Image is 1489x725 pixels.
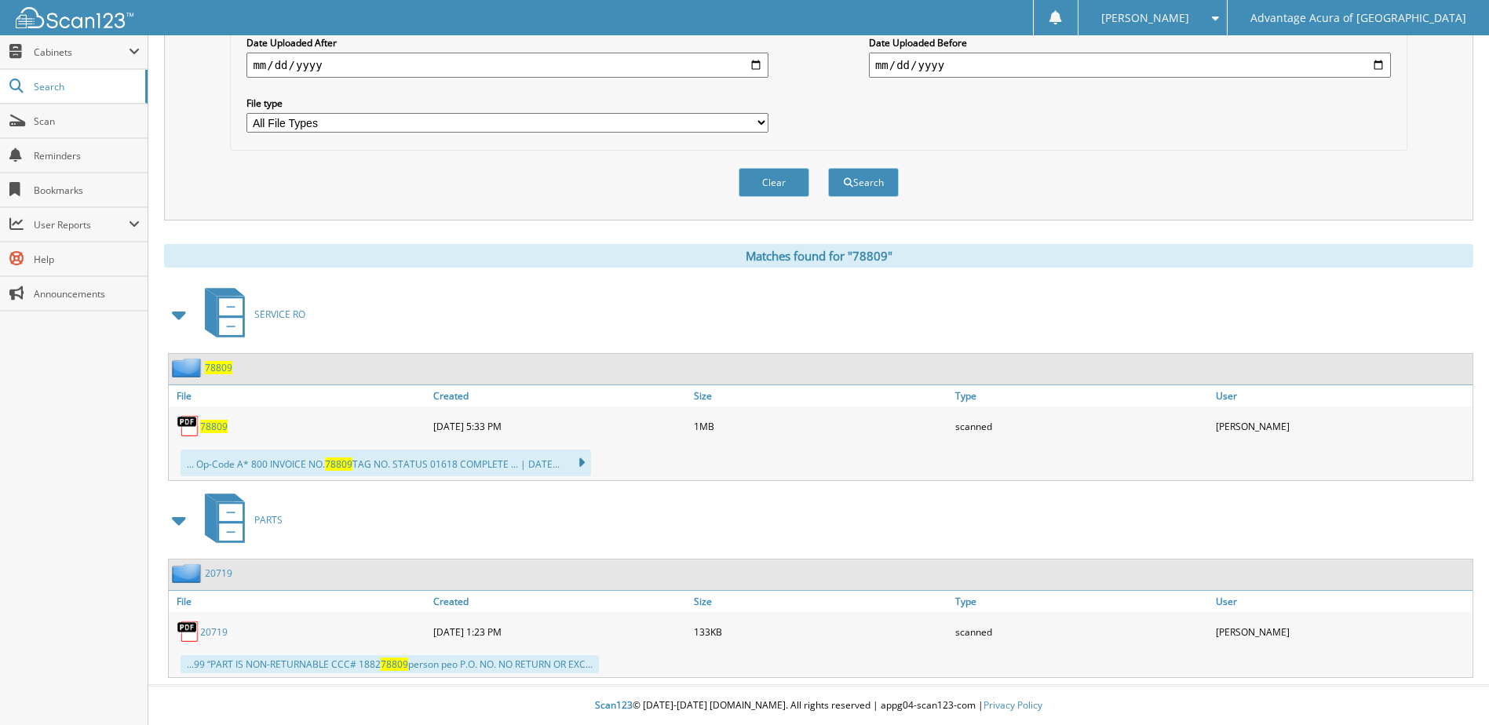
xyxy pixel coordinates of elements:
a: File [169,385,429,406]
a: Type [951,385,1212,406]
span: [PERSON_NAME] [1101,13,1189,23]
a: User [1212,385,1473,406]
div: scanned [951,410,1212,442]
span: Scan123 [595,698,633,712]
input: end [869,53,1391,78]
div: [DATE] 5:33 PM [429,410,690,442]
button: Search [828,168,899,197]
span: Help [34,253,140,266]
a: SERVICE RO [195,283,305,345]
span: SERVICE RO [254,308,305,321]
div: © [DATE]-[DATE] [DOMAIN_NAME]. All rights reserved | appg04-scan123-com | [148,687,1489,725]
img: folder2.png [172,563,205,583]
img: PDF.png [177,620,200,643]
a: User [1212,591,1473,612]
iframe: Chat Widget [1411,650,1489,725]
a: 78809 [205,361,232,374]
div: scanned [951,616,1212,647]
label: File type [246,97,768,110]
a: PARTS [195,489,283,551]
label: Date Uploaded Before [869,36,1391,49]
img: scan123-logo-white.svg [16,7,133,28]
a: Size [690,385,951,406]
span: Reminders [34,149,140,162]
img: folder2.png [172,358,205,377]
span: Scan [34,115,140,128]
span: Announcements [34,287,140,301]
span: 78809 [325,457,352,471]
a: File [169,591,429,612]
div: ... Op-Code A* 800 INVOICE NO. TAG NO. STATUS 01618 COMPLETE ... | DATE... [181,450,591,476]
a: Size [690,591,951,612]
a: Created [429,385,690,406]
div: 133KB [690,616,951,647]
a: Privacy Policy [984,698,1042,712]
span: Advantage Acura of [GEOGRAPHIC_DATA] [1250,13,1466,23]
div: Matches found for "78809" [164,244,1473,268]
span: User Reports [34,218,129,231]
a: Created [429,591,690,612]
label: Date Uploaded After [246,36,768,49]
input: start [246,53,768,78]
div: [PERSON_NAME] [1212,616,1473,647]
div: ...99 “PART IS NON-RETURNABLE CCC# 1882 person peo P.O. NO. NO RETURN OR EXC... [181,655,599,673]
span: Bookmarks [34,184,140,197]
span: Search [34,80,137,93]
div: [DATE] 1:23 PM [429,616,690,647]
span: 78809 [381,658,408,671]
a: 20719 [200,625,228,639]
span: Cabinets [34,46,129,59]
div: [PERSON_NAME] [1212,410,1473,442]
img: PDF.png [177,414,200,438]
div: 1MB [690,410,951,442]
a: Type [951,591,1212,612]
a: 20719 [205,567,232,580]
span: PARTS [254,513,283,526]
a: 78809 [200,420,228,433]
button: Clear [739,168,809,197]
